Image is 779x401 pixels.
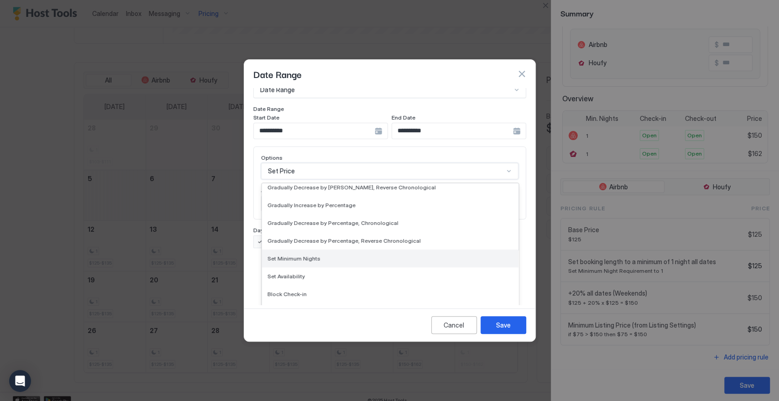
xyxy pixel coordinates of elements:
span: Date Range [260,86,295,94]
span: Date Range [253,67,302,81]
span: Set Price [268,167,295,175]
span: Date Range [253,105,284,112]
input: Input Field [254,123,375,139]
span: Gradually Decrease by [PERSON_NAME], Reverse Chronological [267,184,436,191]
span: Set Minimum Nights [267,255,320,262]
button: Save [481,316,526,334]
input: Input Field [392,123,513,139]
span: Gradually Increase by Percentage [267,202,356,208]
span: Gradually Decrease by Percentage, Reverse Chronological [267,237,421,244]
span: Days of the week [253,227,298,234]
span: Options [261,154,282,161]
span: Block Check-in [267,291,307,297]
div: Open Intercom Messenger [9,370,31,392]
button: Cancel [431,316,477,334]
span: End Date [392,114,415,121]
div: Cancel [444,320,464,330]
span: Set Availability [267,273,305,280]
span: Amount [261,187,282,193]
span: Start Date [253,114,279,121]
span: Gradually Decrease by Percentage, Chronological [267,219,398,226]
div: Save [496,320,511,330]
